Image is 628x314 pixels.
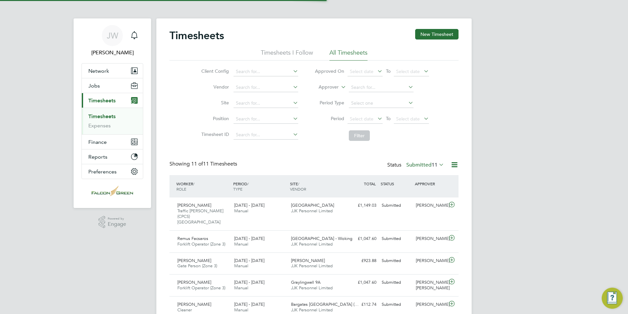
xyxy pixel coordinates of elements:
input: Search for... [349,83,414,92]
span: Bargates [GEOGRAPHIC_DATA] (… [291,301,359,307]
span: Traffic [PERSON_NAME] (CPCS) [GEOGRAPHIC_DATA] [177,208,223,225]
nav: Main navigation [74,18,151,208]
span: Select date [350,68,373,74]
span: Powered by [108,216,126,222]
span: Select date [350,116,373,122]
button: Jobs [82,78,143,93]
span: Jobs [88,83,100,89]
a: Go to home page [81,186,143,196]
a: Timesheets [88,113,116,119]
span: Select date [396,68,420,74]
div: [PERSON_NAME] [PERSON_NAME] [413,277,447,294]
a: Expenses [88,122,111,129]
span: Engage [108,222,126,227]
span: [PERSON_NAME] [177,301,211,307]
label: Approver [309,84,339,91]
div: WORKER [175,178,232,195]
input: Search for... [234,115,298,124]
span: 11 [432,162,437,168]
span: To [384,67,392,75]
div: Submitted [379,255,413,266]
span: [PERSON_NAME] [177,202,211,208]
span: [DATE] - [DATE] [234,236,264,241]
span: / [193,181,194,186]
span: JJK Personnel Limited [291,285,333,291]
span: JJK Personnel Limited [291,241,333,247]
img: falcongreen-logo-retina.png [92,186,133,196]
div: PERIOD [232,178,288,195]
div: APPROVER [413,178,447,190]
div: Submitted [379,277,413,288]
span: Manual [234,241,248,247]
button: Filter [349,130,370,141]
label: Period Type [315,100,344,106]
span: [DATE] - [DATE] [234,301,264,307]
span: JJK Personnel Limited [291,307,333,313]
span: Select date [396,116,420,122]
span: Graylingwell 9A [291,279,321,285]
span: TOTAL [364,181,376,186]
span: Manual [234,285,248,291]
span: [DATE] - [DATE] [234,279,264,285]
span: Forklift Operator (Zone 3) [177,241,225,247]
span: [GEOGRAPHIC_DATA] - Woking [291,236,352,241]
span: Network [88,68,109,74]
button: Timesheets [82,93,143,108]
span: Manual [234,307,248,313]
div: Status [387,161,445,170]
label: Site [199,100,229,106]
label: Position [199,116,229,121]
span: JW [107,31,118,40]
span: Preferences [88,169,117,175]
span: [PERSON_NAME] [177,279,211,285]
div: £923.88 [345,255,379,266]
span: Manual [234,208,248,214]
button: Finance [82,135,143,149]
span: / [247,181,249,186]
div: Timesheets [82,108,143,134]
label: Timesheet ID [199,131,229,137]
div: SITE [288,178,345,195]
span: Timesheets [88,97,116,104]
span: Gate Person (Zone 3) [177,263,217,269]
span: John Whyte [81,49,143,57]
span: JJK Personnel Limited [291,208,333,214]
input: Search for... [234,67,298,76]
div: £1,047.60 [345,277,379,288]
div: £1,149.03 [345,200,379,211]
label: Approved On [315,68,344,74]
span: Cleaner [177,307,192,313]
button: Network [82,64,143,78]
input: Search for... [234,99,298,108]
span: JJK Personnel Limited [291,263,333,269]
button: Preferences [82,164,143,179]
input: Search for... [234,130,298,140]
li: Timesheets I Follow [261,49,313,61]
span: Manual [234,263,248,269]
span: To [384,114,392,123]
button: Engage Resource Center [602,288,623,309]
div: Submitted [379,299,413,310]
span: TYPE [233,186,242,192]
span: Remus Facsaros [177,236,208,241]
div: Showing [169,161,238,168]
a: Powered byEngage [99,216,126,228]
div: Submitted [379,200,413,211]
label: Client Config [199,68,229,74]
span: [GEOGRAPHIC_DATA] [291,202,334,208]
h2: Timesheets [169,29,224,42]
li: All Timesheets [329,49,368,61]
span: [DATE] - [DATE] [234,258,264,263]
div: £112.74 [345,299,379,310]
span: [PERSON_NAME] [291,258,325,263]
span: / [298,181,299,186]
span: 11 Timesheets [191,161,237,167]
label: Submitted [406,162,444,168]
span: [PERSON_NAME] [177,258,211,263]
div: [PERSON_NAME] [413,255,447,266]
div: [PERSON_NAME] [413,200,447,211]
span: [DATE] - [DATE] [234,202,264,208]
button: New Timesheet [415,29,459,39]
div: [PERSON_NAME] [413,233,447,244]
button: Reports [82,149,143,164]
